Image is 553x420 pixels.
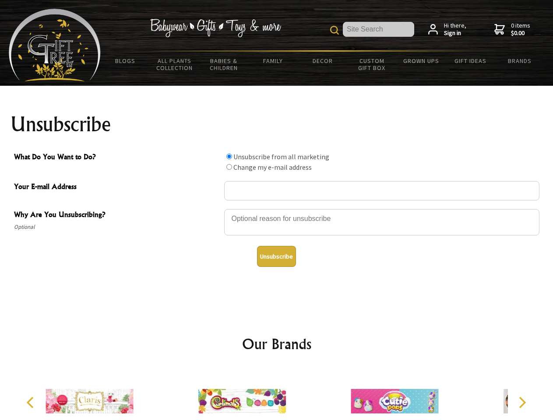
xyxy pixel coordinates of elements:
[14,181,220,194] span: Your E-mail Address
[444,29,466,37] strong: Sign in
[446,52,495,70] a: Gift Ideas
[495,52,545,70] a: Brands
[14,209,220,222] span: Why Are You Unsubscribing?
[14,151,220,164] span: What Do You Want to Do?
[18,333,536,354] h2: Our Brands
[444,22,466,37] span: Hi there,
[150,52,200,77] a: All Plants Collection
[22,393,41,412] button: Previous
[226,164,232,170] input: What Do You Want to Do?
[224,181,539,200] input: Your E-mail Address
[199,52,249,77] a: Babies & Children
[224,209,539,235] textarea: Why Are You Unsubscribing?
[233,163,312,171] label: Change my e-mail address
[257,246,296,267] button: Unsubscribe
[511,29,530,37] strong: $0.00
[101,52,150,70] a: BLOGS
[512,393,532,412] button: Next
[347,52,397,77] a: Custom Gift Box
[226,154,232,159] input: What Do You Want to Do?
[11,114,543,135] h1: Unsubscribe
[511,21,530,37] span: 0 items
[428,22,466,37] a: Hi there,Sign in
[14,222,220,232] span: Optional
[150,19,281,37] img: Babywear - Gifts - Toys & more
[494,22,530,37] a: 0 items$0.00
[343,22,414,37] input: Site Search
[298,52,347,70] a: Decor
[233,152,329,161] label: Unsubscribe from all marketing
[330,26,339,35] img: product search
[9,9,101,81] img: Babyware - Gifts - Toys and more...
[249,52,298,70] a: Family
[396,52,446,70] a: Grown Ups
